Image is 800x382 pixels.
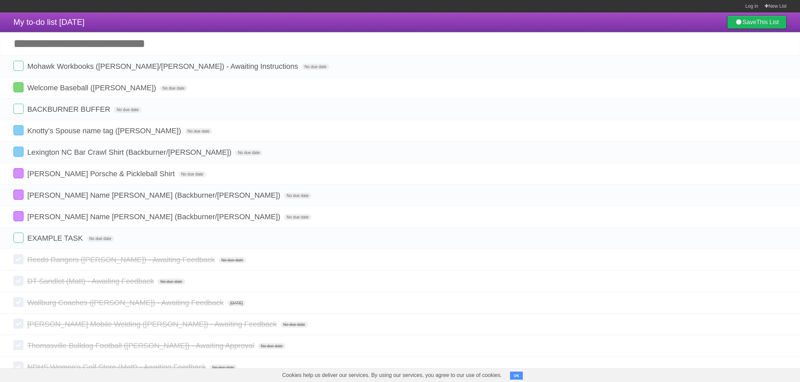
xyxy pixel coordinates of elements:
span: Reeds Rangers ([PERSON_NAME]) - Awaiting Feedback [27,255,216,264]
span: [PERSON_NAME] Name [PERSON_NAME] (Backburner/[PERSON_NAME]) [27,212,282,221]
label: Done [13,190,24,200]
span: No due date [160,85,187,91]
span: [PERSON_NAME] Porsche & Pickleball Shirt [27,170,176,178]
span: Lexington NC Bar Crawl Shirt (Backburner/[PERSON_NAME]) [27,148,233,156]
label: Done [13,340,24,350]
button: OK [510,372,523,380]
span: BACKBURNER BUFFER [27,105,112,113]
label: Done [13,125,24,135]
span: EXAMPLE TASK [27,234,84,242]
span: No due date [258,343,285,349]
span: Wallburg Coaches ([PERSON_NAME]) - Awaiting Feedback [27,298,225,307]
span: Mohawk Workbooks ([PERSON_NAME]/[PERSON_NAME]) - Awaiting Instructions [27,62,300,70]
span: My to-do list [DATE] [13,17,85,27]
label: Done [13,147,24,157]
span: No due date [178,171,206,177]
label: Done [13,254,24,264]
span: No due date [284,214,311,220]
span: Thomasville Bulldog Football ([PERSON_NAME]) - Awaiting Approval [27,341,256,350]
span: Welcome Baseball ([PERSON_NAME]) [27,84,158,92]
span: No due date [158,279,185,285]
label: Done [13,319,24,329]
span: No due date [210,365,237,371]
span: [PERSON_NAME] Mobile Welding ([PERSON_NAME]) - Awaiting Feedback [27,320,279,328]
label: Done [13,82,24,92]
span: Cookies help us deliver our services. By using our services, you agree to our use of cookies. [276,369,509,382]
label: Done [13,61,24,71]
span: [PERSON_NAME] Name [PERSON_NAME] (Backburner/[PERSON_NAME]) [27,191,282,199]
span: Knotty's Spouse name tag ([PERSON_NAME]) [27,127,183,135]
span: No due date [302,64,329,70]
span: No due date [284,193,311,199]
label: Done [13,276,24,286]
a: SaveThis List [727,15,787,29]
label: Done [13,168,24,178]
label: Done [13,233,24,243]
label: Done [13,104,24,114]
label: Done [13,362,24,372]
span: No due date [235,150,262,156]
label: Done [13,297,24,307]
label: Done [13,211,24,221]
span: No due date [281,322,308,328]
span: DT Sandlot (Matt) - Awaiting Feedback [27,277,156,285]
span: [DATE] [227,300,246,306]
span: No due date [114,107,141,113]
span: No due date [87,236,114,242]
b: This List [756,19,779,26]
span: No due date [185,128,212,134]
span: NDHS Women's Golf Store (Matt) - Awaiting Feedback [27,363,208,371]
span: No due date [219,257,246,263]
